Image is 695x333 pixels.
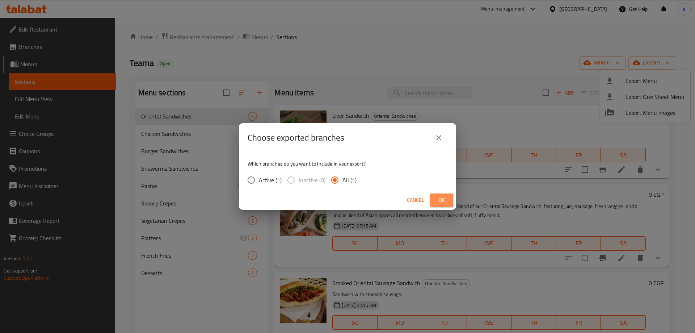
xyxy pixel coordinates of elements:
span: Inactive (0) [299,176,325,184]
button: Cancel [404,193,427,207]
h2: Choose exported branches [248,132,344,143]
span: Active (1) [259,176,282,184]
span: Ok [436,196,447,205]
p: Which branches do you want to include in your export? [248,160,447,167]
span: All (1) [342,176,357,184]
span: Cancel [407,196,424,205]
button: Ok [430,193,453,207]
button: close [430,129,447,146]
